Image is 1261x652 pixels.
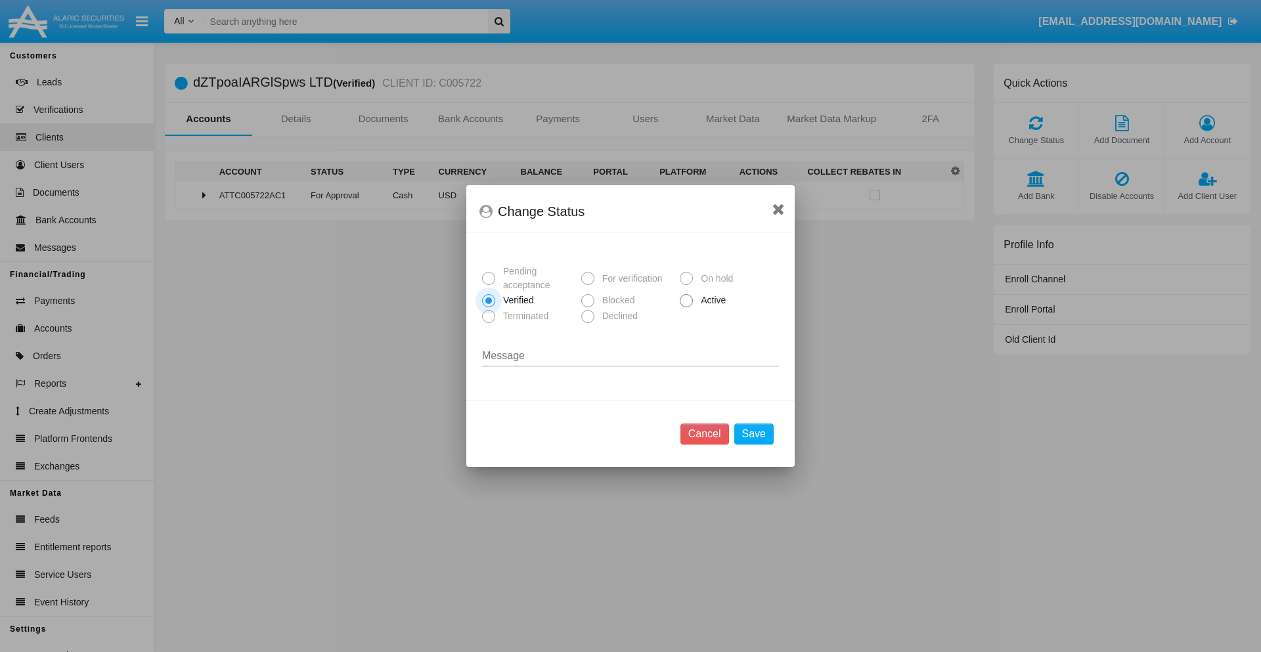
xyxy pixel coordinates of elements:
div: Change Status [479,201,782,222]
span: Terminated [495,309,552,323]
span: Blocked [594,293,638,307]
span: Declined [594,309,641,323]
span: Active [693,293,729,307]
span: Verified [495,293,537,307]
span: Pending acceptance [495,265,576,292]
span: For verification [594,272,666,286]
button: Save [734,424,774,445]
span: On hold [693,272,736,286]
button: Cancel [680,424,729,445]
